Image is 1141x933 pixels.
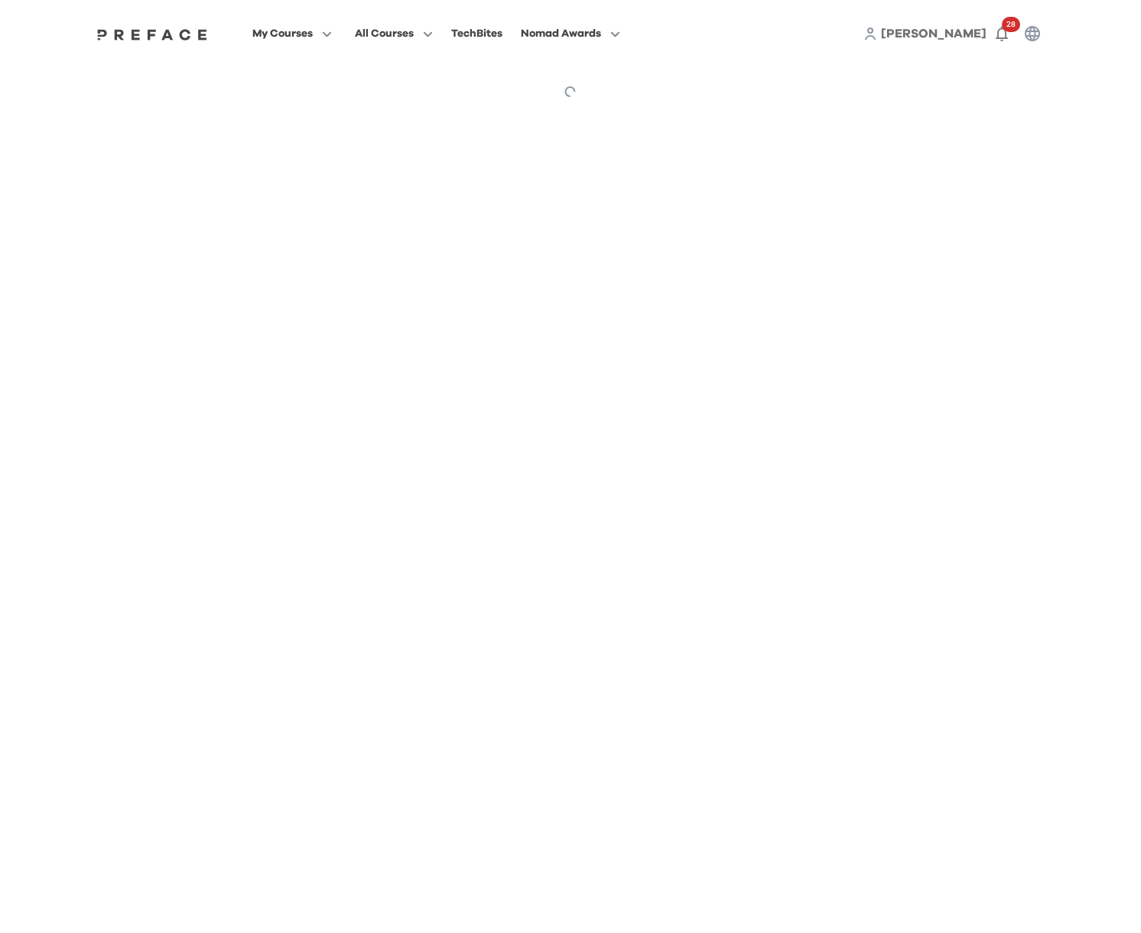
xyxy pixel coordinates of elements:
span: [PERSON_NAME] [881,28,987,40]
span: 28 [1002,17,1020,32]
button: All Courses [350,24,437,44]
button: My Courses [248,24,336,44]
span: My Courses [252,24,313,43]
span: Nomad Awards [521,24,601,43]
a: [PERSON_NAME] [881,24,987,43]
img: Preface Logo [93,28,211,40]
a: Preface Logo [93,28,211,40]
button: Nomad Awards [516,24,625,44]
span: All Courses [355,24,414,43]
button: 28 [987,18,1017,49]
div: TechBites [451,24,502,43]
